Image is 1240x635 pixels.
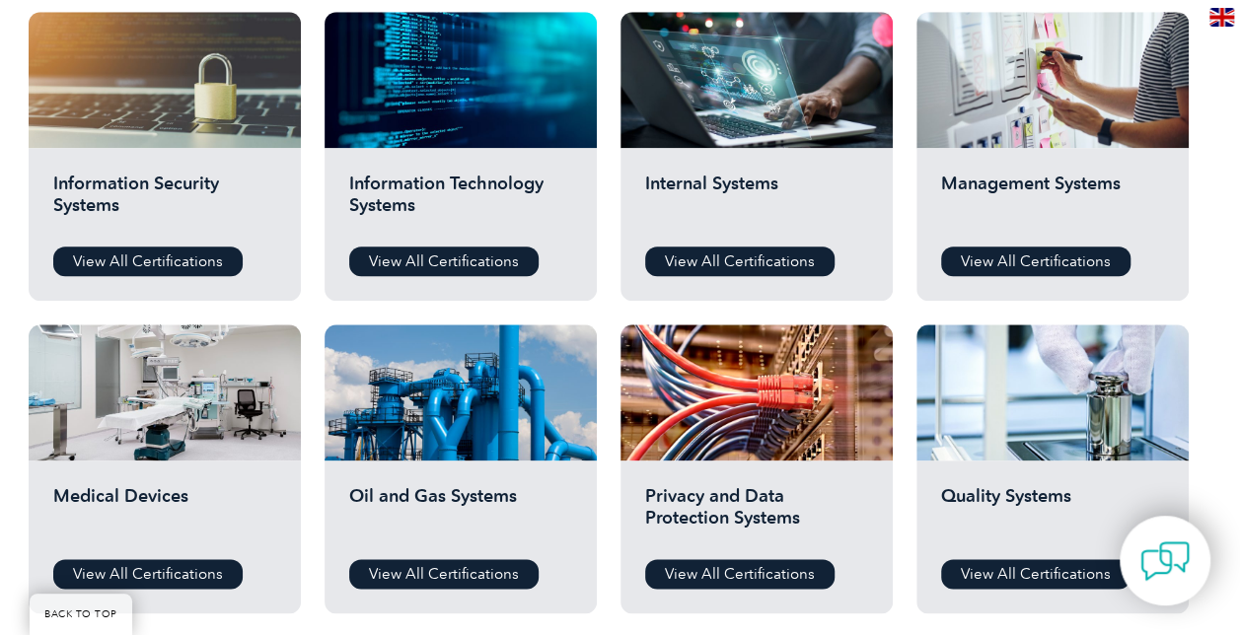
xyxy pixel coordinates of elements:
[53,485,276,544] h2: Medical Devices
[645,173,868,232] h2: Internal Systems
[349,559,539,589] a: View All Certifications
[53,247,243,276] a: View All Certifications
[1140,536,1190,586] img: contact-chat.png
[53,173,276,232] h2: Information Security Systems
[941,173,1164,232] h2: Management Systems
[53,559,243,589] a: View All Certifications
[645,247,835,276] a: View All Certifications
[349,173,572,232] h2: Information Technology Systems
[645,485,868,544] h2: Privacy and Data Protection Systems
[941,559,1131,589] a: View All Certifications
[645,559,835,589] a: View All Certifications
[349,485,572,544] h2: Oil and Gas Systems
[941,247,1131,276] a: View All Certifications
[30,594,132,635] a: BACK TO TOP
[1209,8,1234,27] img: en
[349,247,539,276] a: View All Certifications
[941,485,1164,544] h2: Quality Systems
